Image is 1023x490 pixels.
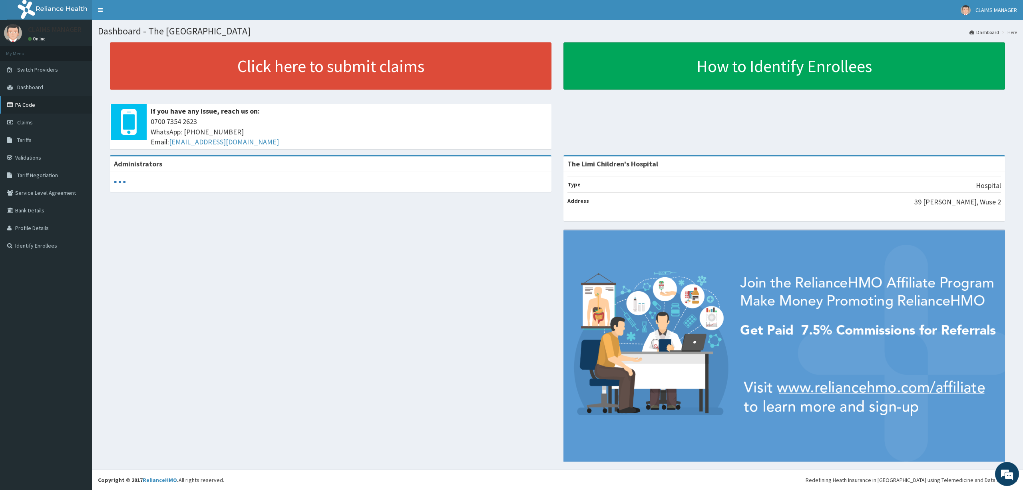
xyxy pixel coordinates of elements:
img: User Image [4,24,22,42]
li: Here [1000,29,1017,36]
span: Tariffs [17,136,32,144]
span: Claims [17,119,33,126]
span: 0700 7354 2623 WhatsApp: [PHONE_NUMBER] Email: [151,116,547,147]
strong: Copyright © 2017 . [98,476,179,484]
p: 39 [PERSON_NAME], Wuse 2 [914,197,1001,207]
h1: Dashboard - The [GEOGRAPHIC_DATA] [98,26,1017,36]
b: Address [567,197,589,204]
span: Tariff Negotiation [17,172,58,179]
a: Online [28,36,47,42]
b: Administrators [114,159,162,168]
a: Dashboard [969,29,999,36]
b: Type [567,181,581,188]
a: How to Identify Enrollees [563,42,1005,90]
p: CLAIMS MANAGER [28,26,82,33]
span: Switch Providers [17,66,58,73]
span: CLAIMS MANAGER [975,6,1017,14]
p: Hospital [976,180,1001,191]
img: User Image [961,5,971,15]
b: If you have any issue, reach us on: [151,106,260,116]
svg: audio-loading [114,176,126,188]
div: Redefining Heath Insurance in [GEOGRAPHIC_DATA] using Telemedicine and Data Science! [806,476,1017,484]
footer: All rights reserved. [92,470,1023,490]
img: provider-team-banner.png [563,230,1005,462]
span: Dashboard [17,84,43,91]
a: [EMAIL_ADDRESS][DOMAIN_NAME] [169,137,279,146]
strong: The Limi Children's Hospital [567,159,658,168]
a: RelianceHMO [143,476,177,484]
a: Click here to submit claims [110,42,551,90]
